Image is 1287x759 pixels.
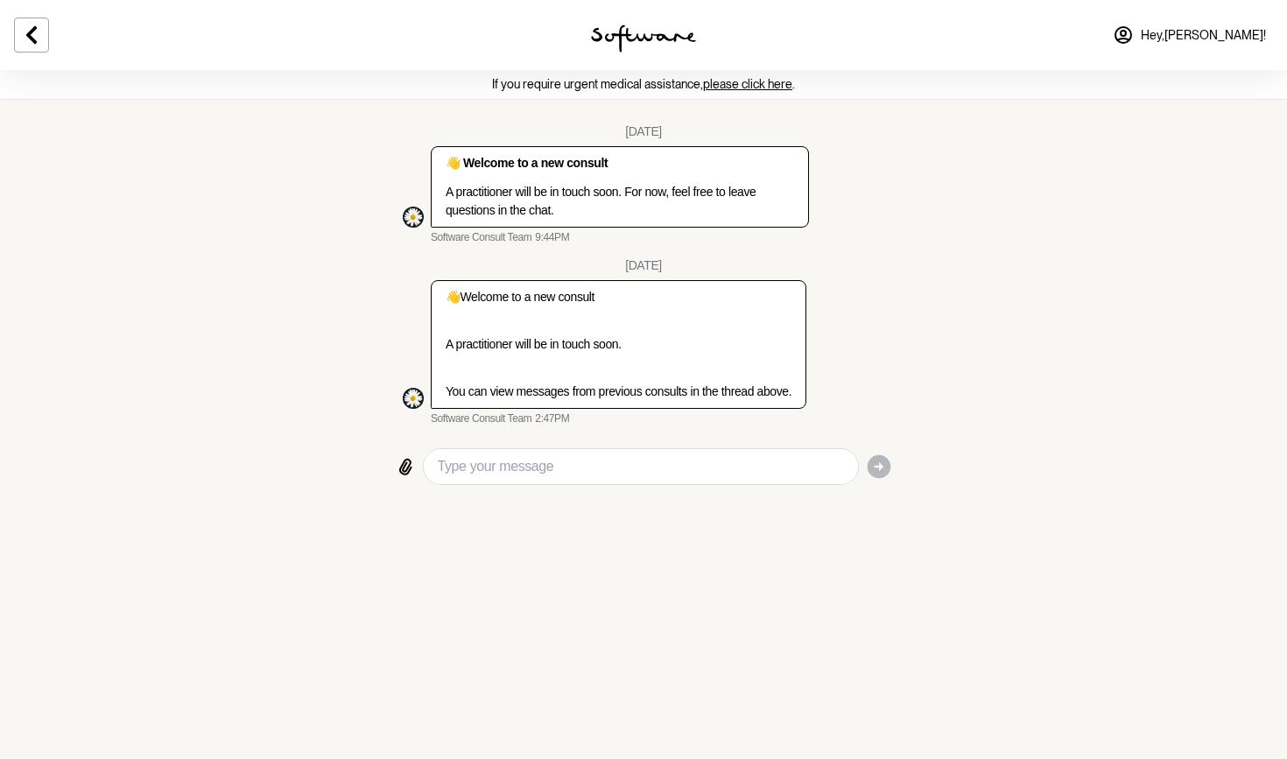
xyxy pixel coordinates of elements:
[591,25,696,53] img: software logo
[403,207,424,228] div: Software Consult Team
[446,288,791,306] p: Welcome to a new consult
[1102,14,1276,56] a: Hey,[PERSON_NAME]!
[446,156,461,170] span: 👋
[431,412,531,426] span: Software Consult Team
[21,77,1266,92] p: If you require urgent medical assistance, .
[403,388,424,409] div: Software Consult Team
[625,124,662,139] div: [DATE]
[535,412,569,426] time: 2025-08-07T04:47:08.340Z
[446,290,461,304] span: 👋
[1141,28,1266,43] span: Hey, [PERSON_NAME] !
[535,231,569,245] time: 2024-05-22T11:44:11.227Z
[438,456,844,477] textarea: Type your message
[446,335,791,354] p: A practitioner will be in touch soon.
[403,207,424,228] img: S
[431,231,531,245] span: Software Consult Team
[446,183,794,220] p: A practitioner will be in touch soon. For now, feel free to leave questions in the chat.
[403,388,424,409] img: S
[446,383,791,401] p: You can view messages from previous consults in the thread above.
[463,156,608,170] strong: Welcome to a new consult
[703,77,792,91] a: please click here
[625,258,662,273] div: [DATE]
